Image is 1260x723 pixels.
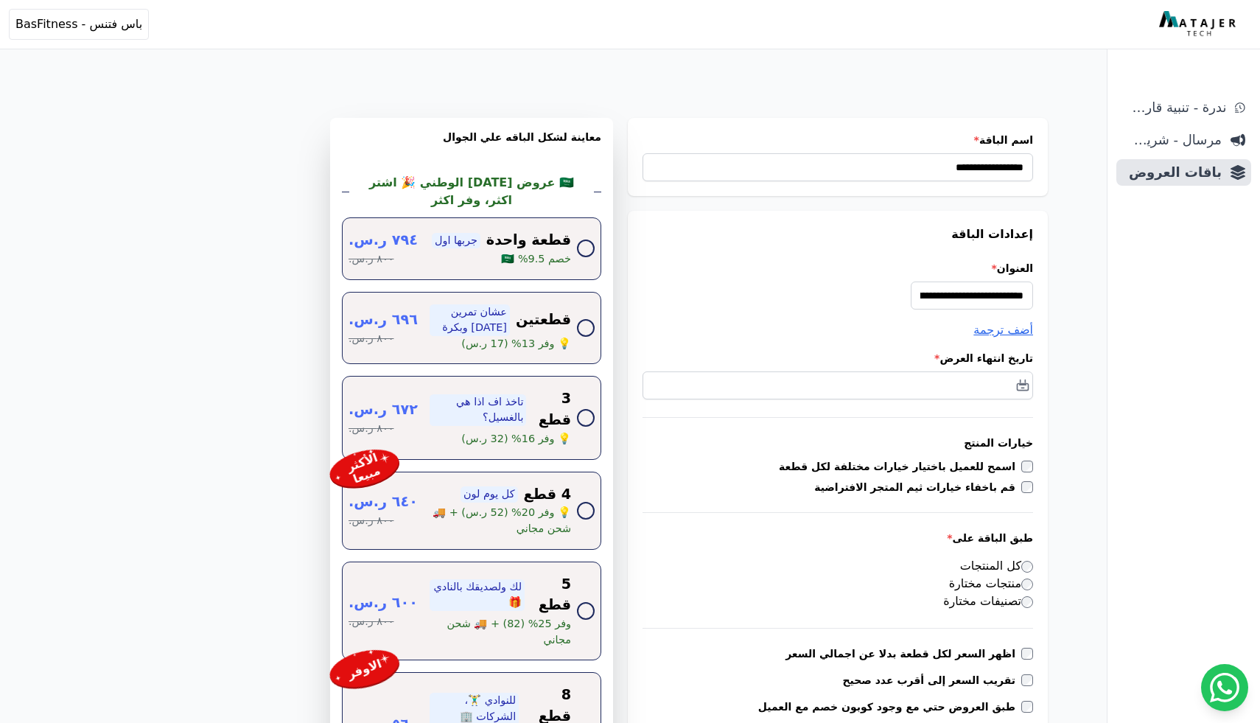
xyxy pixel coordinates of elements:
[349,513,393,529] span: ٨٠٠ ر.س.
[430,304,510,336] span: عشان تمرين [DATE] وبكرة
[432,233,480,249] span: جربها اول
[430,616,571,648] span: وفر 25% (82) + 🚚 شحن مجاني
[1122,130,1222,150] span: مرسال - شريط دعاية
[779,459,1021,474] label: اسمح للعميل باختيار خيارات مختلفة لكل قطعة
[1021,579,1033,590] input: منتجات مختارة
[349,593,418,614] span: ٦٠٠ ر.س.
[643,133,1033,147] label: اسم الباقة
[461,336,571,352] span: 💡 وفر 13% (17 ر.س)
[973,321,1033,339] button: أضف ترجمة
[430,505,571,537] span: 💡 وفر 20% (52 ر.س) + 🚚 شحن مجاني
[949,576,1033,590] label: منتجات مختارة
[349,421,393,437] span: ٨٠٠ ر.س.
[501,251,571,268] span: خصم 9.5% 🇸🇦
[643,436,1033,450] h3: خيارات المنتج
[349,492,418,513] span: ٦٤٠ ر.س.
[342,130,601,162] h3: معاينة لشكل الباقه علي الجوال
[1021,596,1033,608] input: تصنيفات مختارة
[461,486,518,503] span: كل يوم لون
[758,699,1021,714] label: طبق العروض حتي مع وجود كوبون خصم مع العميل
[343,450,387,488] div: الأكثر مبيعا
[346,657,383,682] div: الاوفر
[532,388,571,431] span: 3 قطع
[1122,97,1226,118] span: ندرة - تنبية قارب علي النفاذ
[430,579,525,611] span: لك ولصديقك بالنادي 🎁
[486,230,571,251] span: قطعة واحدة
[349,230,418,251] span: ٧٩٤ ر.س.
[430,394,527,426] span: تاخذ اف اذا هي بالغسيل؟
[349,310,418,331] span: ٦٩٦ ر.س.
[643,261,1033,276] label: العنوان
[1122,162,1222,183] span: باقات العروض
[973,323,1033,337] span: أضف ترجمة
[1159,11,1239,38] img: MatajerTech Logo
[524,484,571,506] span: 4 قطع
[943,594,1033,608] label: تصنيفات مختارة
[461,431,571,447] span: 💡 وفر 16% (32 ر.س)
[643,351,1033,366] label: تاريخ انتهاء العرض
[960,559,1033,573] label: كل المنتجات
[355,174,589,209] h2: 🇸🇦 عروض [DATE] الوطني 🎉 اشتر اكثر، وفر اكثر
[842,673,1021,688] label: تقريب السعر إلى أقرب عدد صحيح
[531,574,571,617] span: 5 قطع
[1021,561,1033,573] input: كل المنتجات
[814,480,1021,495] label: قم باخفاء خيارات ثيم المتجر الافتراضية
[349,251,393,268] span: ٨٠٠ ر.س.
[349,399,418,421] span: ٦٧٢ ر.س.
[15,15,142,33] span: باس فتنس - BasFitness
[349,331,393,347] span: ٨٠٠ ر.س.
[516,310,571,331] span: قطعتين
[785,646,1021,661] label: اظهر السعر لكل قطعة بدلا عن اجمالي السعر
[9,9,149,40] button: باس فتنس - BasFitness
[643,531,1033,545] label: طبق الباقة على
[643,226,1033,243] h3: إعدادات الباقة
[349,614,393,630] span: ٨٠٠ ر.س.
